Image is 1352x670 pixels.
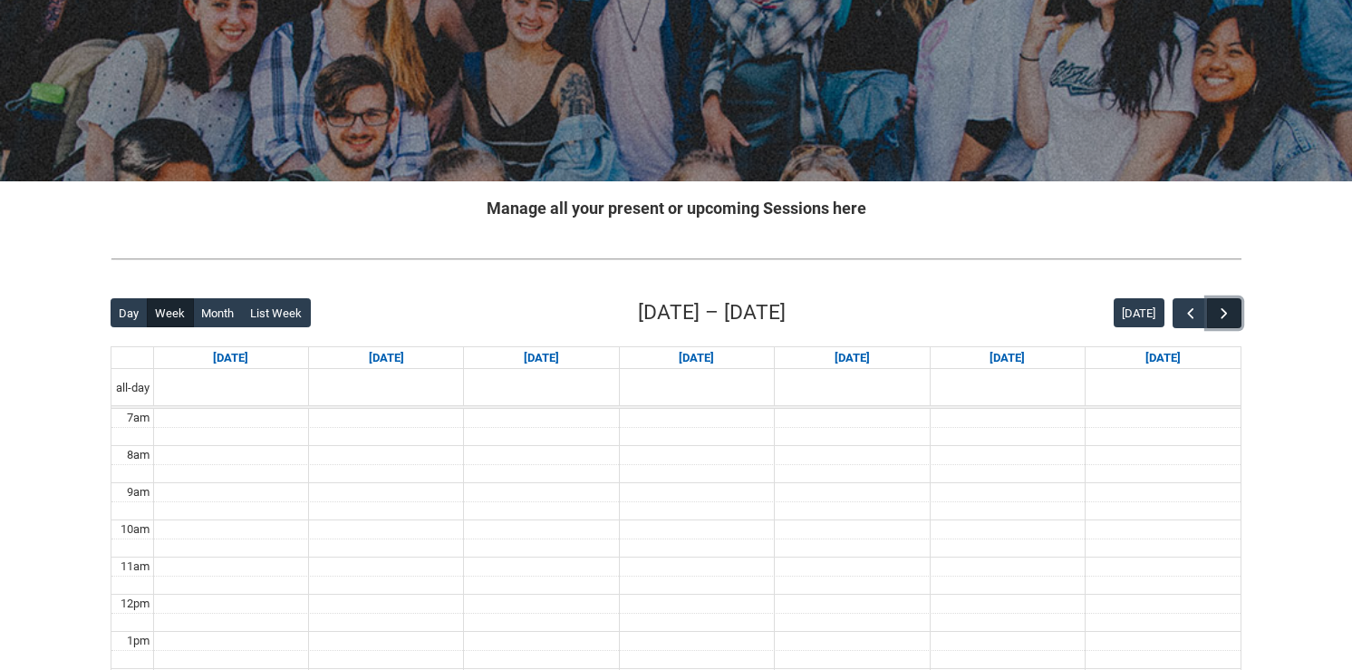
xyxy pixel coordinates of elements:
button: List Week [242,298,311,327]
button: Week [147,298,194,327]
h2: Manage all your present or upcoming Sessions here [111,196,1241,220]
a: Go to September 9, 2025 [520,347,563,369]
a: Go to September 10, 2025 [675,347,718,369]
a: Go to September 12, 2025 [986,347,1028,369]
a: Go to September 11, 2025 [831,347,874,369]
button: Day [111,298,148,327]
div: 11am [117,558,153,576]
div: 10am [117,520,153,539]
div: 9am [123,483,153,501]
a: Go to September 7, 2025 [209,347,252,369]
div: 8am [123,446,153,464]
span: all-day [112,379,153,397]
button: Month [193,298,243,327]
button: Previous Week [1173,298,1207,328]
button: Next Week [1207,298,1241,328]
a: Go to September 13, 2025 [1142,347,1184,369]
div: 12pm [117,595,153,613]
h2: [DATE] – [DATE] [638,297,786,328]
div: 7am [123,409,153,427]
img: REDU_GREY_LINE [111,249,1241,268]
div: 1pm [123,632,153,650]
button: [DATE] [1114,298,1164,327]
a: Go to September 8, 2025 [365,347,408,369]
